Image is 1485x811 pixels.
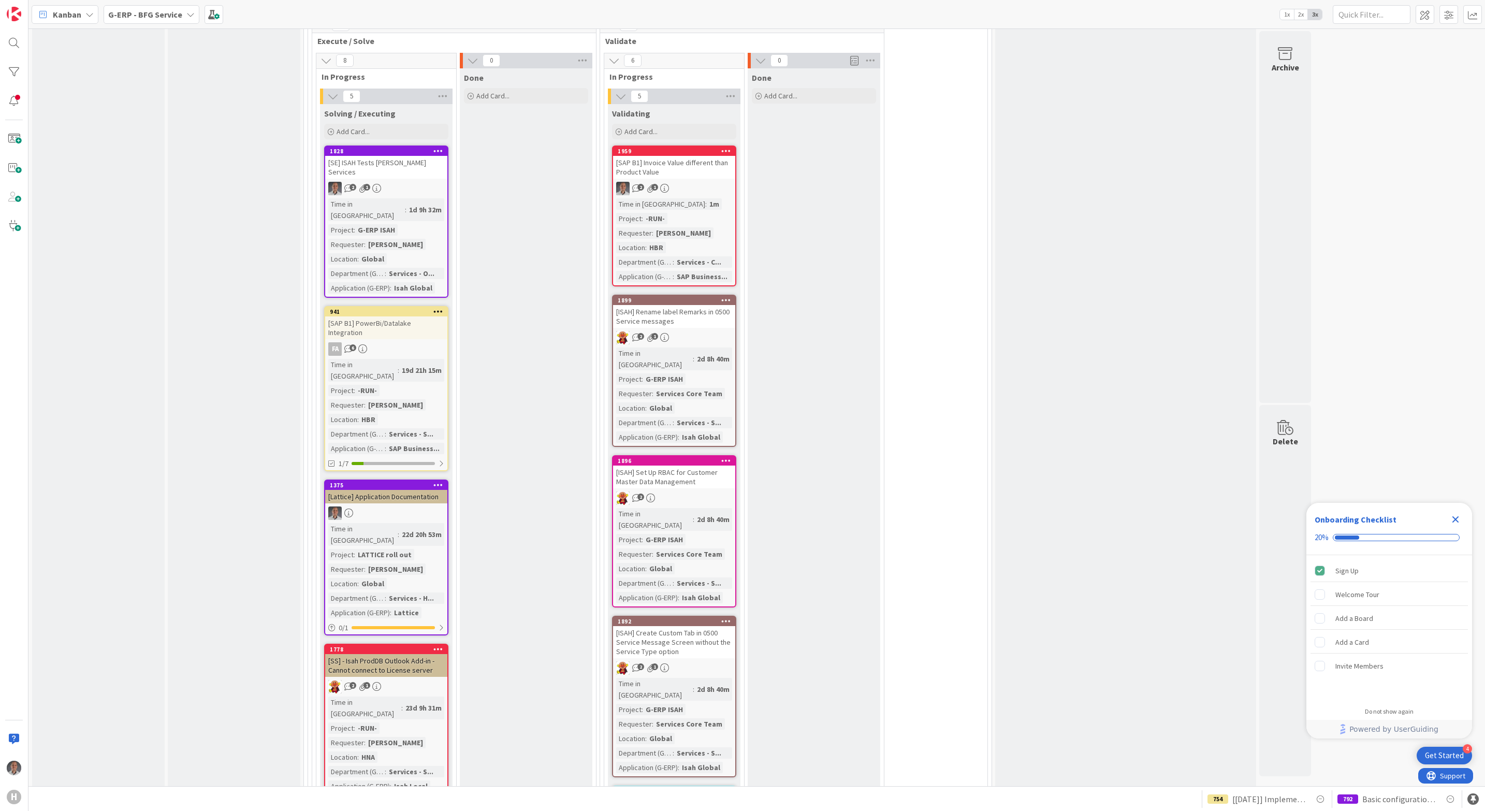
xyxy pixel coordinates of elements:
[390,282,391,294] span: :
[616,577,673,589] div: Department (G-ERP)
[612,616,736,777] a: 1892[ISAH] Create Custom Tab in 0500 Service Message Screen without the Service Type optionLCTime...
[678,592,679,603] span: :
[652,718,653,730] span: :
[642,213,643,224] span: :
[386,766,436,777] div: Services - S...
[647,402,675,414] div: Global
[1232,793,1306,805] span: [[DATE]] Implement Accountview BI information- [Data Transport to BI Datalake]
[613,491,735,505] div: LC
[391,780,430,792] div: Isah Local
[328,737,364,748] div: Requester
[642,534,643,545] span: :
[613,626,735,658] div: [ISAH] Create Custom Tab in 0500 Service Message Screen without the Service Type option
[613,147,735,156] div: 1959
[328,523,398,546] div: Time in [GEOGRAPHIC_DATA]
[652,227,653,239] span: :
[324,146,448,298] a: 1828[SE] ISAH Tests [PERSON_NAME] ServicesPSTime in [GEOGRAPHIC_DATA]:1d 9h 32mProject:G-ERP ISAH...
[328,282,390,294] div: Application (G-ERP)
[1294,9,1308,20] span: 2x
[328,268,385,279] div: Department (G-ERP)
[1315,533,1329,542] div: 20%
[464,73,484,83] span: Done
[651,184,658,191] span: 1
[613,182,735,195] div: PS
[1272,61,1299,74] div: Archive
[642,704,643,715] span: :
[328,182,342,195] img: PS
[325,680,447,693] div: LC
[385,592,386,604] span: :
[693,684,694,695] span: :
[325,506,447,520] div: PS
[679,592,723,603] div: Isah Global
[355,224,398,236] div: G-ERP ISAH
[613,661,735,675] div: LC
[328,563,364,575] div: Requester
[613,456,735,488] div: 1896[ISAH] Set Up RBAC for Customer Master Data Management
[339,622,348,633] span: 0 / 1
[476,91,509,100] span: Add Card...
[616,331,630,344] img: LC
[399,365,444,376] div: 19d 21h 15m
[1335,564,1359,577] div: Sign Up
[325,621,447,634] div: 0/1
[694,514,732,525] div: 2d 8h 40m
[325,481,447,503] div: 1375[Lattice] Application Documentation
[613,156,735,179] div: [SAP B1] Invoice Value different than Product Value
[645,733,647,744] span: :
[399,529,444,540] div: 22d 20h 53m
[328,722,354,734] div: Project
[325,645,447,654] div: 1778
[616,431,678,443] div: Application (G-ERP)
[328,549,354,560] div: Project
[1273,435,1298,447] div: Delete
[643,213,667,224] div: -RUN-
[359,414,378,425] div: HBR
[1311,583,1468,606] div: Welcome Tour is incomplete.
[343,90,360,103] span: 5
[355,385,380,396] div: -RUN-
[637,494,644,500] span: 2
[364,563,366,575] span: :
[350,184,356,191] span: 2
[1306,503,1472,738] div: Checklist Container
[613,466,735,488] div: [ISAH] Set Up RBAC for Customer Master Data Management
[330,148,447,155] div: 1828
[618,618,735,625] div: 1892
[328,385,354,396] div: Project
[322,71,443,82] span: In Progress
[325,645,447,677] div: 1778[SS] - Isah ProdDB Outlook Add-in - Cannot connect to License server
[613,296,735,305] div: 1899
[616,417,673,428] div: Department (G-ERP)
[1333,5,1410,24] input: Quick Filter...
[363,682,370,689] span: 1
[366,737,426,748] div: [PERSON_NAME]
[609,71,731,82] span: In Progress
[386,592,436,604] div: Services - H...
[366,563,426,575] div: [PERSON_NAME]
[1311,631,1468,654] div: Add a Card is incomplete.
[752,73,771,83] span: Done
[1365,707,1414,716] div: Do not show again
[325,490,447,503] div: [Lattice] Application Documentation
[616,347,693,370] div: Time in [GEOGRAPHIC_DATA]
[1311,607,1468,630] div: Add a Board is incomplete.
[652,388,653,399] span: :
[618,297,735,304] div: 1899
[693,353,694,365] span: :
[613,147,735,179] div: 1959[SAP B1] Invoice Value different than Product Value
[330,308,447,315] div: 941
[390,780,391,792] span: :
[366,399,426,411] div: [PERSON_NAME]
[612,146,736,286] a: 1959[SAP B1] Invoice Value different than Product ValuePSTime in [GEOGRAPHIC_DATA]:1mProject:-RUN...
[616,182,630,195] img: PS
[364,399,366,411] span: :
[7,7,21,21] img: Visit kanbanzone.com
[642,373,643,385] span: :
[350,682,356,689] span: 2
[390,607,391,618] span: :
[328,780,390,792] div: Application (G-ERP)
[705,198,707,210] span: :
[645,242,647,253] span: :
[386,428,436,440] div: Services - S...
